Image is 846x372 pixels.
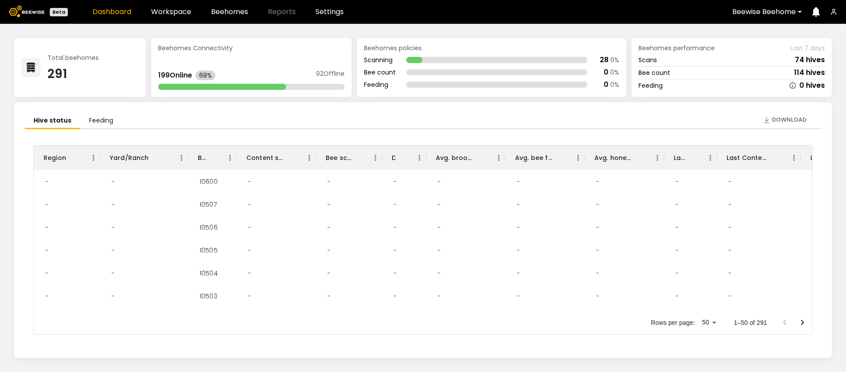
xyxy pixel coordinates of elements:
[386,308,404,331] div: -
[510,239,527,262] div: -
[589,239,606,262] div: -
[9,6,45,17] img: Beewise logo
[223,151,237,164] button: Menu
[386,216,404,239] div: -
[430,262,448,285] div: -
[93,8,131,15] a: Dashboard
[80,113,122,129] li: Feeding
[638,57,657,63] div: Scans
[638,70,670,76] div: Bee count
[668,193,686,216] div: -
[48,55,99,61] div: Total beehomes
[100,145,188,170] div: Yard/Ranch
[87,151,100,164] button: Menu
[674,145,686,170] div: Larvae
[268,8,296,15] span: Reports
[610,82,619,88] div: 0 %
[721,285,738,308] div: -
[668,216,686,239] div: -
[430,308,448,331] div: -
[48,68,99,80] div: 291
[364,57,396,63] div: Scanning
[589,170,606,193] div: -
[721,193,738,216] div: -
[364,69,396,75] div: Bee count
[717,145,801,170] div: Last Content Scan
[430,239,448,262] div: -
[193,308,224,331] div: 10502
[510,262,527,285] div: -
[505,145,585,170] div: Avg. bee frames
[554,152,566,164] button: Sort
[104,216,122,239] div: -
[320,193,338,216] div: -
[369,151,382,164] button: Menu
[193,262,225,285] div: 10504
[50,8,68,16] div: Beta
[638,45,715,51] span: Beehomes performance
[668,262,686,285] div: -
[510,285,527,308] div: -
[668,239,686,262] div: -
[430,170,448,193] div: -
[805,239,822,262] div: -
[38,193,56,216] div: -
[38,239,56,262] div: -
[510,170,527,193] div: -
[38,170,56,193] div: -
[241,285,258,308] div: -
[515,145,554,170] div: Avg. bee frames
[241,262,258,285] div: -
[589,262,606,285] div: -
[686,152,698,164] button: Sort
[241,216,258,239] div: -
[326,145,351,170] div: Bee scan hives
[795,56,825,63] div: 74 hives
[104,262,122,285] div: -
[799,82,825,89] div: 0 hives
[241,193,258,216] div: -
[110,145,149,170] div: Yard/Ranch
[175,151,188,164] button: Menu
[241,170,258,193] div: -
[633,152,646,164] button: Sort
[610,57,619,63] div: 9 %
[104,308,122,331] div: -
[158,45,345,51] div: Beehomes Connectivity
[246,145,285,170] div: Content scan hives
[759,113,811,127] button: Download
[600,56,609,63] div: 28
[664,145,717,170] div: Larvae
[604,69,609,76] div: 0
[320,308,338,331] div: -
[320,285,338,308] div: -
[198,145,206,170] div: BH ID
[149,152,161,164] button: Sort
[589,308,606,331] div: -
[193,170,225,193] div: 10600
[772,115,806,124] span: Download
[704,151,717,164] button: Menu
[510,216,527,239] div: -
[510,308,527,331] div: -
[721,216,738,239] div: -
[66,152,78,164] button: Sort
[193,216,225,239] div: 10506
[727,145,770,170] div: Last Content Scan
[386,239,404,262] div: -
[38,308,56,331] div: -
[316,71,345,80] div: 92 Offline
[211,8,248,15] a: Beehomes
[206,152,218,164] button: Sort
[734,318,767,327] p: 1–50 of 291
[386,262,404,285] div: -
[794,69,825,76] div: 114 hives
[430,216,448,239] div: -
[158,72,192,79] div: 199 Online
[805,262,822,285] div: -
[594,145,633,170] div: Avg. honey frames
[364,45,619,51] div: Beehomes policies
[38,216,56,239] div: -
[196,71,215,80] div: 68%
[104,285,122,308] div: -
